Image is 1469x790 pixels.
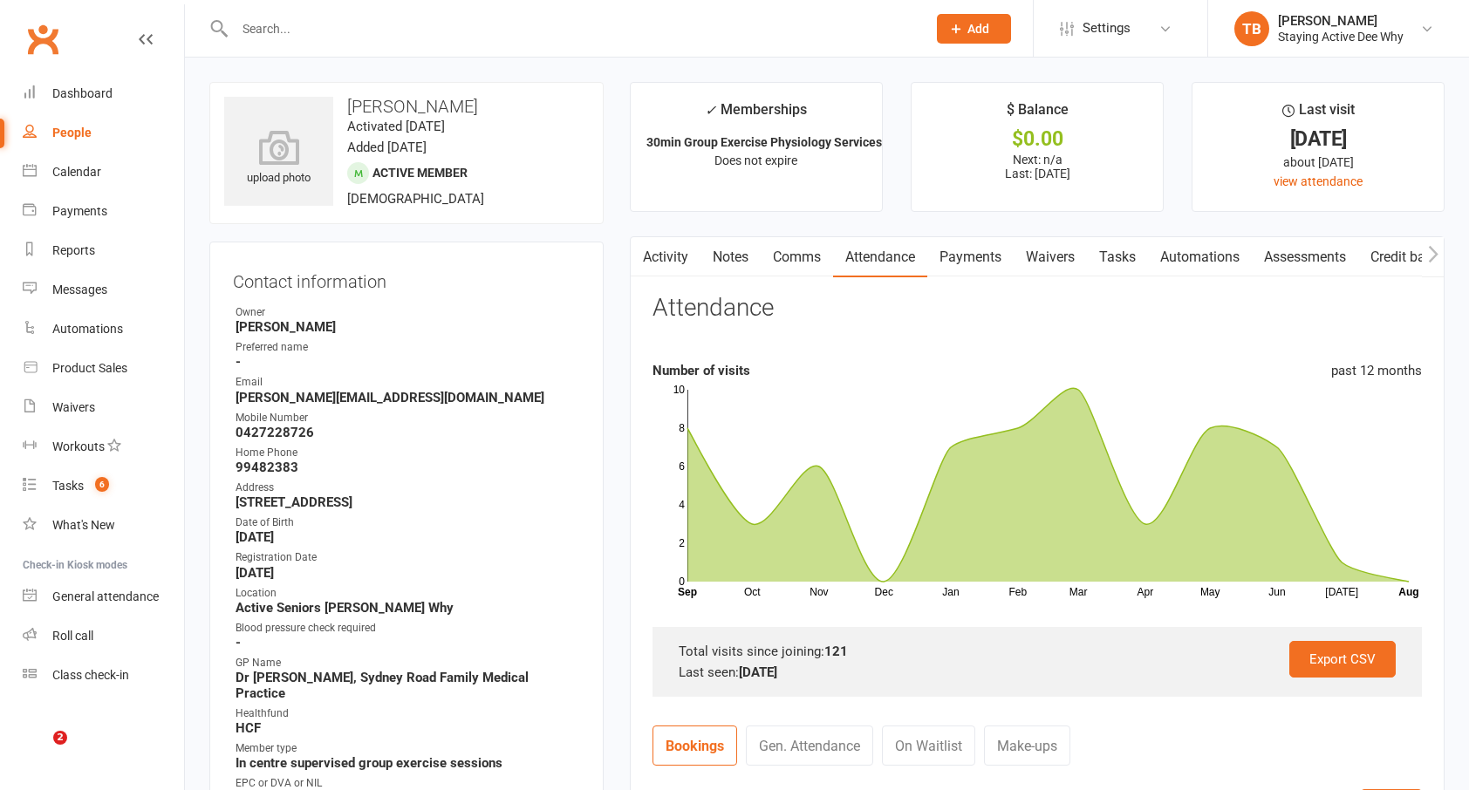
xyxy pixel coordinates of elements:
[23,231,184,270] a: Reports
[236,304,580,321] div: Owner
[236,755,580,771] strong: In centre supervised group exercise sessions
[23,467,184,506] a: Tasks 6
[967,22,989,36] span: Add
[236,705,580,722] div: Healthfund
[1331,360,1422,381] div: past 12 months
[23,270,184,310] a: Messages
[23,506,184,545] a: What's New
[23,349,184,388] a: Product Sales
[17,731,59,773] iframe: Intercom live chat
[1282,99,1355,130] div: Last visit
[1007,99,1069,130] div: $ Balance
[236,529,580,545] strong: [DATE]
[23,577,184,616] a: General attendance kiosk mode
[236,565,580,581] strong: [DATE]
[653,725,737,766] a: Bookings
[824,644,848,659] strong: 121
[705,102,716,119] i: ✓
[52,165,101,179] div: Calendar
[236,720,580,736] strong: HCF
[233,265,580,291] h3: Contact information
[236,585,580,602] div: Location
[52,126,92,140] div: People
[236,670,580,701] strong: Dr [PERSON_NAME], Sydney Road Family Medical Practice
[1289,641,1396,678] a: Export CSV
[927,153,1147,180] p: Next: n/a Last: [DATE]
[236,655,580,671] div: GP Name
[236,374,580,391] div: Email
[1083,9,1131,48] span: Settings
[1234,11,1269,46] div: TB
[52,283,107,296] div: Messages
[236,425,580,440] strong: 0427228726
[927,130,1147,148] div: $0.00
[236,549,580,566] div: Registration Date
[23,192,184,231] a: Payments
[23,388,184,427] a: Waivers
[236,390,580,405] strong: [PERSON_NAME][EMAIL_ADDRESS][DOMAIN_NAME]
[52,400,95,414] div: Waivers
[23,310,184,349] a: Automations
[236,740,580,757] div: Member type
[1278,29,1404,44] div: Staying Active Dee Why
[52,86,113,100] div: Dashboard
[236,319,580,335] strong: [PERSON_NAME]
[52,479,84,493] div: Tasks
[739,664,777,680] strong: [DATE]
[236,445,580,461] div: Home Phone
[1274,174,1363,188] a: view attendance
[714,153,797,167] span: Does not expire
[236,480,580,496] div: Address
[52,439,105,453] div: Workouts
[700,237,761,277] a: Notes
[52,361,127,375] div: Product Sales
[646,135,882,149] strong: 30min Group Exercise Physiology Services
[746,725,873,766] a: Gen. Attendance
[236,460,580,475] strong: 99482383
[23,153,184,192] a: Calendar
[229,17,914,41] input: Search...
[347,140,427,155] time: Added [DATE]
[23,656,184,695] a: Class kiosk mode
[23,113,184,153] a: People
[1278,13,1404,29] div: [PERSON_NAME]
[1014,237,1087,277] a: Waivers
[224,97,589,116] h3: [PERSON_NAME]
[347,119,445,134] time: Activated [DATE]
[236,494,580,510] strong: [STREET_ADDRESS]
[236,339,580,356] div: Preferred name
[236,600,580,616] strong: Active Seniors [PERSON_NAME] Why
[52,589,159,603] div: General attendance
[23,616,184,656] a: Roll call
[1148,237,1252,277] a: Automations
[631,237,700,277] a: Activity
[1252,237,1358,277] a: Assessments
[653,363,750,378] strong: Number of visits
[224,130,333,187] div: upload photo
[679,662,1396,683] div: Last seen:
[236,514,580,531] div: Date of Birth
[236,410,580,426] div: Mobile Number
[705,99,807,131] div: Memberships
[937,14,1011,44] button: Add
[1208,130,1428,148] div: [DATE]
[347,191,484,207] span: [DEMOGRAPHIC_DATA]
[52,243,95,257] div: Reports
[21,17,65,61] a: Clubworx
[95,477,109,492] span: 6
[833,237,927,277] a: Attendance
[1087,237,1148,277] a: Tasks
[23,74,184,113] a: Dashboard
[236,620,580,637] div: Blood pressure check required
[52,668,129,682] div: Class check-in
[53,731,67,745] span: 2
[761,237,833,277] a: Comms
[52,322,123,336] div: Automations
[679,641,1396,662] div: Total visits since joining:
[984,725,1070,766] a: Make-ups
[52,204,107,218] div: Payments
[927,237,1014,277] a: Payments
[236,354,580,370] strong: -
[236,635,580,650] strong: -
[52,629,93,643] div: Roll call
